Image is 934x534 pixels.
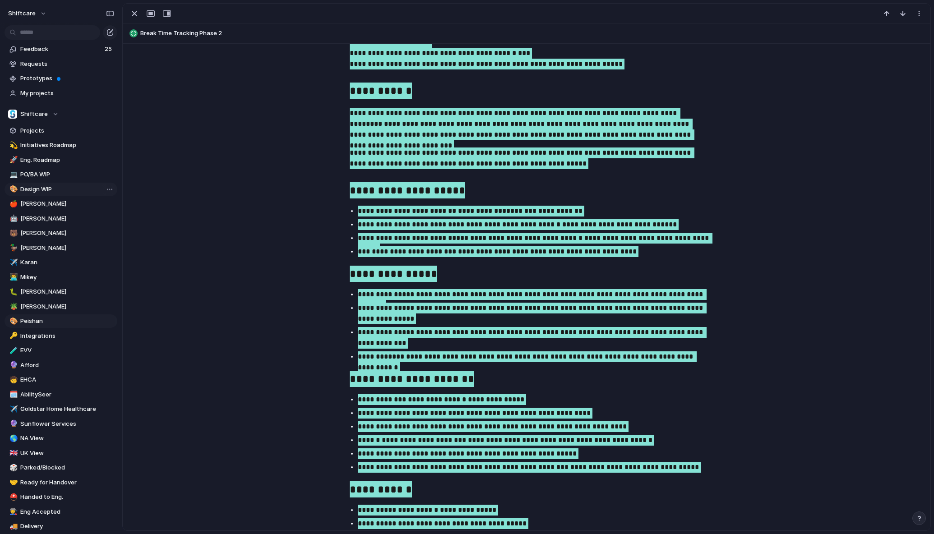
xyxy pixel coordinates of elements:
span: Karan [20,258,114,267]
a: 🔮Sunflower Services [5,417,117,431]
a: 🔮Afford [5,359,117,372]
a: 💫Initiatives Roadmap [5,138,117,152]
a: 🚚Delivery [5,520,117,533]
span: [PERSON_NAME] [20,229,114,238]
div: 🧒 [9,375,16,385]
span: Eng. Roadmap [20,156,114,165]
a: Prototypes [5,72,117,85]
span: PO/BA WIP [20,170,114,179]
a: Requests [5,57,117,71]
div: 🌎 [9,433,16,444]
button: shiftcare [4,6,51,21]
div: 🤖 [9,213,16,224]
span: shiftcare [8,9,36,18]
span: EVV [20,346,114,355]
span: Prototypes [20,74,114,83]
button: 🍎 [8,199,17,208]
a: 🗓️AbilitySeer [5,388,117,401]
button: 🚀 [8,156,17,165]
button: ✈️ [8,405,17,414]
button: 🎨 [8,185,17,194]
button: 🗓️ [8,390,17,399]
a: 🎲Parked/Blocked [5,461,117,474]
span: EHCA [20,375,114,384]
button: 🤝 [8,478,17,487]
span: [PERSON_NAME] [20,287,114,296]
div: 🎲 [9,463,16,473]
div: 🗓️ [9,389,16,400]
span: NA View [20,434,114,443]
button: 🔮 [8,361,17,370]
div: 🦆[PERSON_NAME] [5,241,117,255]
a: 💻PO/BA WIP [5,168,117,181]
button: 💻 [8,170,17,179]
span: Afford [20,361,114,370]
button: 🐻 [8,229,17,238]
span: Initiatives Roadmap [20,141,114,150]
span: Projects [20,126,114,135]
span: Feedback [20,45,102,54]
button: 🎲 [8,463,17,472]
button: 🦆 [8,244,17,253]
a: ✈️Goldstar Home Healthcare [5,402,117,416]
a: 🤖[PERSON_NAME] [5,212,117,226]
a: 🎨Design WIP [5,183,117,196]
a: 🌎NA View [5,432,117,445]
button: 🎨 [8,317,17,326]
span: Integrations [20,331,114,341]
button: 🪴 [8,302,17,311]
span: Mikey [20,273,114,282]
div: 🔮 [9,360,16,370]
button: Shiftcare [5,107,117,121]
a: ✈️Karan [5,256,117,269]
span: Goldstar Home Healthcare [20,405,114,414]
span: Shiftcare [20,110,48,119]
button: 🧪 [8,346,17,355]
button: 🐛 [8,287,17,296]
a: 🧪EVV [5,344,117,357]
span: Design WIP [20,185,114,194]
a: ⛑️Handed to Eng. [5,490,117,504]
a: Feedback25 [5,42,117,56]
button: 🧒 [8,375,17,384]
a: 🔑Integrations [5,329,117,343]
div: 🍎[PERSON_NAME] [5,197,117,211]
a: 👨‍💻Mikey [5,271,117,284]
span: Ready for Handover [20,478,114,487]
div: 🔑 [9,331,16,341]
button: ⛑️ [8,493,17,502]
div: 👨‍💻 [9,272,16,282]
div: 🚀 [9,155,16,165]
a: 🇬🇧UK View [5,447,117,460]
a: 🎨Peishan [5,314,117,328]
button: 🤖 [8,214,17,223]
button: 🔑 [8,331,17,341]
div: ⛑️ [9,492,16,502]
span: UK View [20,449,114,458]
span: Handed to Eng. [20,493,114,502]
a: 🚀Eng. Roadmap [5,153,117,167]
button: 🚚 [8,522,17,531]
div: 💫 [9,140,16,151]
span: Delivery [20,522,114,531]
a: 🐻[PERSON_NAME] [5,226,117,240]
div: 🔮 [9,419,16,429]
div: 👨‍🏭 [9,506,16,517]
div: 🐛[PERSON_NAME] [5,285,117,299]
a: 🪴[PERSON_NAME] [5,300,117,313]
button: Break Time Tracking Phase 2 [127,26,926,41]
